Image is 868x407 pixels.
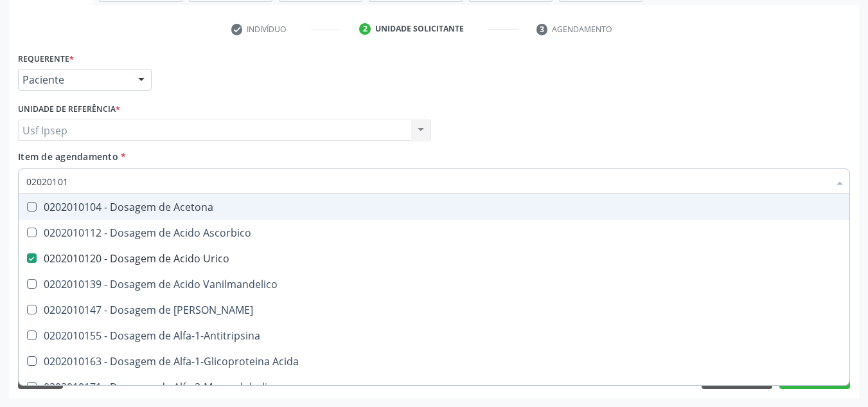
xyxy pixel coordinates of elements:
[22,73,125,86] span: Paciente
[375,23,464,35] div: Unidade solicitante
[26,330,842,341] div: 0202010155 - Dosagem de Alfa-1-Antitripsina
[26,279,842,289] div: 0202010139 - Dosagem de Acido Vanilmandelico
[26,382,842,392] div: 0202010171 - Dosagem de Alfa-2-Macroglobulina
[26,228,842,238] div: 0202010112 - Dosagem de Acido Ascorbico
[26,305,842,315] div: 0202010147 - Dosagem de [PERSON_NAME]
[26,356,842,366] div: 0202010163 - Dosagem de Alfa-1-Glicoproteina Acida
[18,150,118,163] span: Item de agendamento
[18,49,74,69] label: Requerente
[359,23,371,35] div: 2
[26,202,842,212] div: 0202010104 - Dosagem de Acetona
[18,100,120,120] label: Unidade de referência
[26,168,829,194] input: Buscar por procedimentos
[26,253,842,264] div: 0202010120 - Dosagem de Acido Urico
